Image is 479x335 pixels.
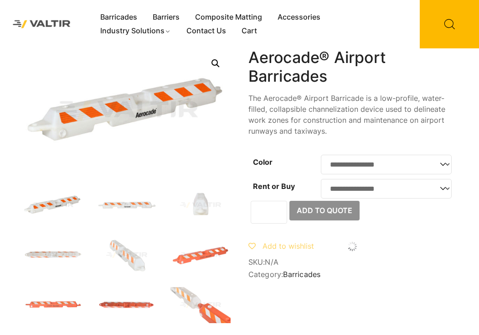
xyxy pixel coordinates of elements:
[251,201,287,224] input: Product quantity
[170,187,231,223] img: Aerocade_Nat_Side.jpg
[179,24,234,38] a: Contact Us
[248,258,456,267] span: SKU:
[187,10,270,24] a: Composite Matting
[170,287,231,323] img: Aerocade_Org_x1.jpg
[97,187,157,223] img: Aerocade_Nat_Front-1.jpg
[145,10,187,24] a: Barriers
[97,237,157,273] img: Aerocade_Nat_x1-1.jpg
[283,270,320,279] a: Barricades
[253,182,295,191] label: Rent or Buy
[23,187,83,223] img: Aerocade_Nat_3Q-1.jpg
[248,270,456,279] span: Category:
[234,24,265,38] a: Cart
[23,237,83,273] img: Aerocade_Nat_Top.jpg
[253,157,273,167] label: Color
[170,237,231,273] img: Aerocade_Org_3Q.jpg
[248,93,456,136] p: The Aerocade® Airport Barricade is a low-profile, water-filled, collapsible channelization device...
[23,287,83,323] img: Aerocade_Org_Front.jpg
[97,287,157,323] img: Aerocade_Org_Top.jpg
[93,24,179,38] a: Industry Solutions
[248,48,456,86] h1: Aerocade® Airport Barricades
[265,257,278,267] span: N/A
[270,10,328,24] a: Accessories
[289,201,360,221] button: Add to Quote
[93,10,145,24] a: Barricades
[7,14,77,34] img: Valtir Rentals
